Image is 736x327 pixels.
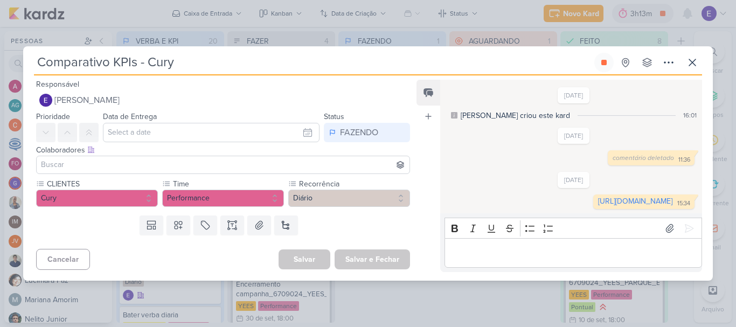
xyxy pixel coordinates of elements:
span: comentário deletado [613,154,674,162]
span: [PERSON_NAME] [54,94,120,107]
input: Select a date [103,123,320,142]
input: Kard Sem Título [34,53,592,72]
div: 16:01 [683,110,697,120]
div: Colaboradores [36,144,410,156]
label: Time [172,178,284,190]
label: Responsável [36,80,79,89]
div: Editor toolbar [445,218,702,239]
label: Data de Entrega [103,112,157,121]
a: [URL][DOMAIN_NAME] [598,197,672,206]
input: Buscar [39,158,407,171]
div: [PERSON_NAME] criou este kard [461,110,570,121]
button: Diário [288,190,410,207]
label: Recorrência [298,178,410,190]
button: Cancelar [36,249,90,270]
label: Status [324,112,344,121]
label: CLIENTES [46,178,158,190]
div: FAZENDO [340,126,378,139]
button: Performance [162,190,284,207]
div: 15:34 [677,199,690,208]
button: [PERSON_NAME] [36,91,410,110]
img: Eduardo Quaresma [39,94,52,107]
button: FAZENDO [324,123,410,142]
div: Parar relógio [600,58,608,67]
label: Prioridade [36,112,70,121]
div: Editor editing area: main [445,238,702,268]
div: 11:36 [678,156,690,164]
button: Cury [36,190,158,207]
